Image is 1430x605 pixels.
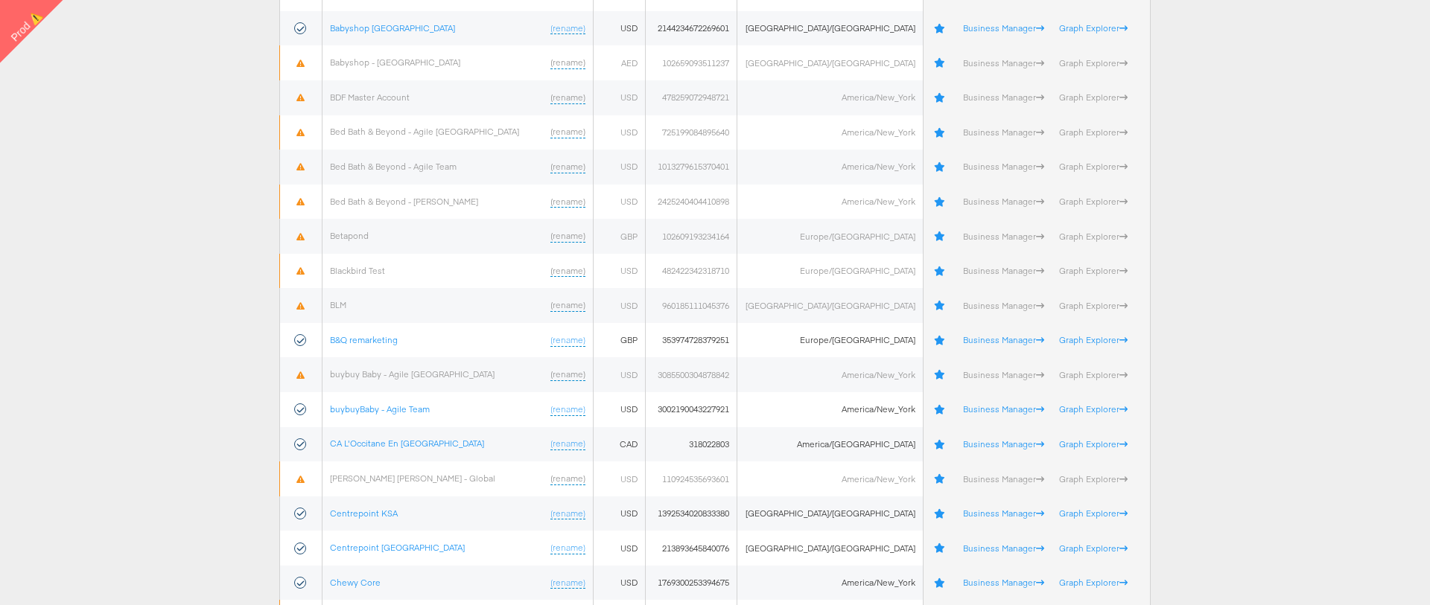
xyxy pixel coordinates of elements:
a: (rename) [550,230,585,243]
td: 2144234672269601 [646,11,737,46]
a: (rename) [550,403,585,416]
a: Business Manager [963,473,1044,484]
td: USD [594,288,646,323]
a: Business Manager [963,508,1044,519]
a: Bed Bath & Beyond - Agile Team [330,161,457,172]
a: B&Q remarketing [330,334,398,345]
a: (rename) [550,196,585,208]
td: 353974728379251 [646,323,737,358]
td: [GEOGRAPHIC_DATA]/[GEOGRAPHIC_DATA] [737,45,923,80]
td: USD [594,11,646,46]
td: 725199084895640 [646,115,737,150]
a: (rename) [550,57,585,69]
td: AED [594,45,646,80]
a: Babyshop - [GEOGRAPHIC_DATA] [330,57,460,68]
a: Graph Explorer [1059,334,1128,345]
td: 960185111045376 [646,288,737,323]
td: USD [594,461,646,496]
a: Business Manager [963,57,1044,68]
a: Business Manager [963,403,1044,414]
td: 3085500304878842 [646,357,737,392]
a: Business Manager [963,22,1044,33]
a: Business Manager [963,577,1044,588]
td: USD [594,496,646,531]
a: Graph Explorer [1059,542,1128,554]
td: 1392534020833380 [646,496,737,531]
td: 1013279615370401 [646,150,737,185]
a: Graph Explorer [1059,92,1128,103]
a: (rename) [550,22,585,35]
a: Business Manager [963,300,1044,311]
td: 482422342318710 [646,254,737,289]
a: Business Manager [963,92,1044,103]
a: Centrepoint KSA [330,508,398,519]
td: 1769300253394675 [646,566,737,601]
td: USD [594,357,646,392]
a: buybuy Baby - Agile [GEOGRAPHIC_DATA] [330,368,495,380]
td: America/New_York [737,566,923,601]
a: Graph Explorer [1059,57,1128,68]
td: 2425240404410898 [646,185,737,220]
td: 102609193234164 [646,219,737,254]
td: Europe/[GEOGRAPHIC_DATA] [737,219,923,254]
td: [GEOGRAPHIC_DATA]/[GEOGRAPHIC_DATA] [737,288,923,323]
a: Graph Explorer [1059,127,1128,138]
td: CAD [594,427,646,462]
td: America/[GEOGRAPHIC_DATA] [737,427,923,462]
a: Graph Explorer [1059,473,1128,484]
a: Business Manager [963,334,1044,345]
td: Europe/[GEOGRAPHIC_DATA] [737,254,923,289]
a: Bed Bath & Beyond - Agile [GEOGRAPHIC_DATA] [330,126,519,137]
a: Graph Explorer [1059,577,1128,588]
a: Centrepoint [GEOGRAPHIC_DATA] [330,542,465,553]
a: Business Manager [963,369,1044,380]
td: America/New_York [737,461,923,496]
td: USD [594,254,646,289]
a: Business Manager [963,542,1044,554]
a: Business Manager [963,438,1044,449]
td: [GEOGRAPHIC_DATA]/[GEOGRAPHIC_DATA] [737,11,923,46]
a: Graph Explorer [1059,161,1128,172]
td: America/New_York [737,357,923,392]
td: [GEOGRAPHIC_DATA]/[GEOGRAPHIC_DATA] [737,496,923,531]
td: GBP [594,219,646,254]
td: USD [594,566,646,601]
a: (rename) [550,508,585,520]
td: USD [594,150,646,185]
a: (rename) [550,334,585,347]
td: 3002190043227921 [646,392,737,427]
a: Babyshop [GEOGRAPHIC_DATA] [330,22,455,33]
a: (rename) [550,368,585,381]
td: GBP [594,323,646,358]
a: [PERSON_NAME] [PERSON_NAME] - Global [330,473,495,484]
td: 213893645840076 [646,531,737,566]
a: (rename) [550,161,585,173]
a: BDF Master Account [330,92,410,103]
td: USD [594,185,646,220]
a: Graph Explorer [1059,403,1128,414]
a: Business Manager [963,231,1044,242]
a: Graph Explorer [1059,438,1128,449]
td: [GEOGRAPHIC_DATA]/[GEOGRAPHIC_DATA] [737,531,923,566]
a: (rename) [550,473,585,485]
td: 318022803 [646,427,737,462]
a: (rename) [550,299,585,312]
td: America/New_York [737,150,923,185]
td: USD [594,115,646,150]
a: Blackbird Test [330,265,385,276]
td: Europe/[GEOGRAPHIC_DATA] [737,323,923,358]
a: (rename) [550,126,585,138]
a: Graph Explorer [1059,265,1128,276]
a: (rename) [550,265,585,278]
td: America/New_York [737,392,923,427]
td: America/New_York [737,115,923,150]
a: Business Manager [963,196,1044,207]
a: CA L'Occitane En [GEOGRAPHIC_DATA] [330,438,484,449]
a: Graph Explorer [1059,231,1128,242]
a: Graph Explorer [1059,508,1128,519]
a: Business Manager [963,161,1044,172]
a: Chewy Core [330,577,381,588]
a: (rename) [550,577,585,589]
td: 478259072948721 [646,80,737,115]
a: Business Manager [963,265,1044,276]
